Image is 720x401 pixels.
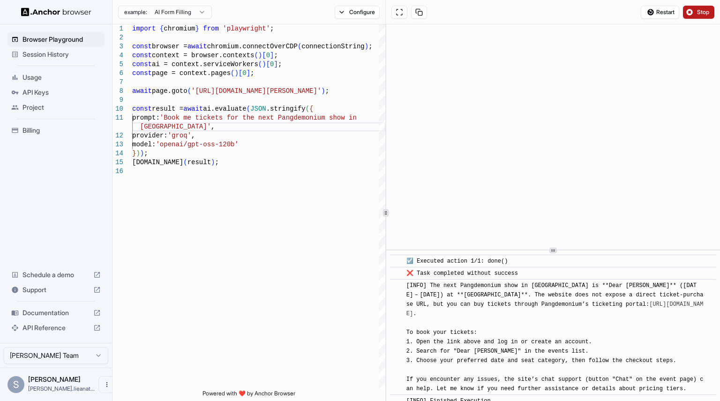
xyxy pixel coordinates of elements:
span: ( [183,159,187,166]
div: 1 [112,24,123,33]
span: 0 [270,61,274,68]
span: await [187,43,207,50]
span: ; [270,25,274,32]
span: ​ [395,281,399,290]
div: Billing [7,123,105,138]
span: prompt: [132,114,160,121]
span: chromium.connectOverCDP [207,43,298,50]
div: 16 [112,167,123,176]
div: 15 [112,158,123,167]
div: 3 [112,42,123,51]
div: 13 [112,140,123,149]
div: 9 [112,96,123,105]
span: model: [132,141,156,148]
div: API Reference [7,320,105,335]
div: Documentation [7,305,105,320]
button: Configure [335,6,380,19]
span: ) [136,150,140,157]
span: , [211,123,215,130]
span: ai = context.serviceWorkers [152,61,258,68]
div: Browser Playground [7,32,105,47]
span: import [132,25,156,32]
span: Powered with ❤️ by Anchor Browser [202,390,295,401]
span: { [160,25,164,32]
span: } [195,25,199,32]
span: Stop [697,8,710,16]
img: Anchor Logo [21,8,91,16]
span: ; [368,43,372,50]
div: 8 [112,87,123,96]
span: .stringify [266,105,306,113]
span: ​ [395,269,399,278]
span: result = [152,105,183,113]
div: Support [7,282,105,297]
span: 'Book me tickets for the next Pangdemonium show in [160,114,357,121]
span: ( [258,61,262,68]
button: Open menu [98,376,115,393]
span: API Reference [22,323,90,333]
span: Usage [22,73,101,82]
span: ( [247,105,250,113]
button: Open in full screen [391,6,407,19]
div: 5 [112,60,123,69]
span: Browser Playground [22,35,101,44]
span: from [203,25,219,32]
span: JSON [250,105,266,113]
span: Support [22,285,90,295]
span: sherly.lieanata@gmail.com [28,385,95,392]
span: ) [234,69,238,77]
span: Documentation [22,308,90,318]
span: chromium [164,25,195,32]
span: 'openai/gpt-oss-120b' [156,141,238,148]
span: const [132,43,152,50]
span: ( [187,87,191,95]
span: } [132,150,136,157]
button: Stop [683,6,714,19]
div: 7 [112,78,123,87]
span: 'groq' [168,132,191,139]
div: Project [7,100,105,115]
span: connectionString [301,43,364,50]
span: API Keys [22,88,101,97]
span: [ [262,52,266,59]
span: ] [270,52,274,59]
span: ai.evaluate [203,105,246,113]
span: ) [365,43,368,50]
span: ] [274,61,277,68]
span: result [187,159,211,166]
span: ) [262,61,266,68]
span: const [132,61,152,68]
span: browser = [152,43,187,50]
button: Copy session ID [411,6,427,19]
span: example: [124,8,147,16]
div: 11 [112,113,123,122]
span: '[URL][DOMAIN_NAME][PERSON_NAME]' [191,87,321,95]
span: [ [266,61,270,68]
span: Sherly [28,375,81,383]
span: ; [250,69,254,77]
div: API Keys [7,85,105,100]
div: 6 [112,69,123,78]
span: 0 [266,52,270,59]
div: 10 [112,105,123,113]
span: ​ [395,257,399,266]
span: , [191,132,195,139]
span: Restart [656,8,675,16]
span: ] [247,69,250,77]
span: const [132,69,152,77]
span: ) [258,52,262,59]
span: ; [274,52,277,59]
span: ) [321,87,325,95]
span: ; [144,150,148,157]
span: ; [215,159,218,166]
span: ) [211,159,215,166]
span: page.goto [152,87,187,95]
span: ; [278,61,282,68]
span: Session History [22,50,101,59]
span: Project [22,103,101,112]
div: 14 [112,149,123,158]
span: ; [325,87,329,95]
span: const [132,105,152,113]
span: [DOMAIN_NAME] [132,159,183,166]
div: 4 [112,51,123,60]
